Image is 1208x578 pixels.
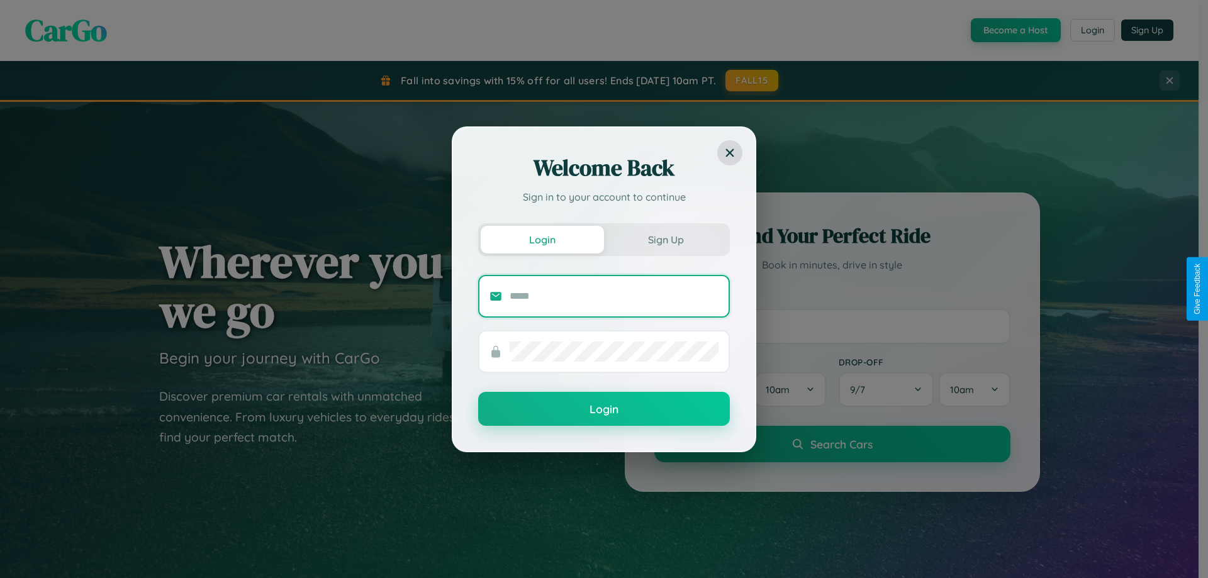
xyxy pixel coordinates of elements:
[478,189,730,204] p: Sign in to your account to continue
[604,226,727,253] button: Sign Up
[1193,264,1202,314] div: Give Feedback
[481,226,604,253] button: Login
[478,392,730,426] button: Login
[478,153,730,183] h2: Welcome Back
